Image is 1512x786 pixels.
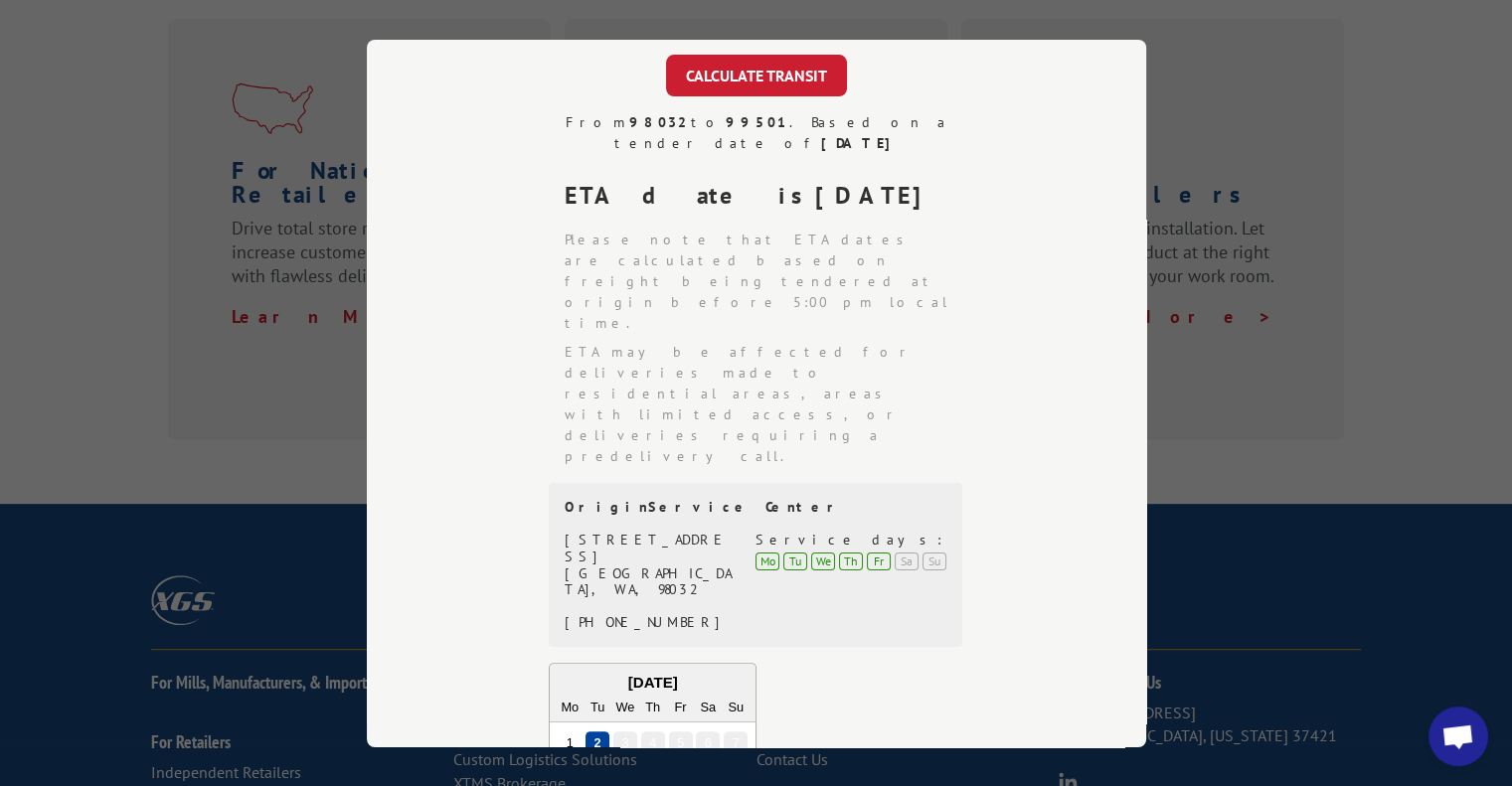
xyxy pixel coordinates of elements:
div: Fr [867,551,891,569]
div: Sa [696,696,720,719]
div: From to . Based on a tender date of [549,112,964,154]
div: Mo [756,551,779,569]
div: [STREET_ADDRESS] [565,531,733,564]
button: CALCULATE TRANSIT [666,55,847,96]
li: ETA may be affected for deliveries made to residential areas, areas with limited access, or deliv... [565,342,964,467]
div: Su [724,696,748,719]
div: Tu [783,551,807,569]
div: Choose Thursday, September 4th, 2025 [640,730,664,754]
a: Open chat [1428,707,1488,766]
div: Fr [668,696,692,719]
li: Please note that ETA dates are calculated based on freight being tendered at origin before 5:00 p... [565,230,964,334]
div: Sa [895,551,919,569]
div: Su [923,551,946,569]
div: We [612,696,636,719]
div: [DATE] [550,671,756,694]
div: Th [640,696,664,719]
strong: 98032 [628,113,690,131]
div: Choose Sunday, September 7th, 2025 [724,730,748,754]
strong: 99501 [725,113,788,131]
div: Service days: [756,531,946,548]
div: Choose Tuesday, September 2nd, 2025 [586,730,609,754]
strong: [DATE] [820,134,899,152]
div: Choose Saturday, September 6th, 2025 [696,730,720,754]
div: We [811,551,835,569]
div: Choose Monday, September 1st, 2025 [558,730,582,754]
div: Choose Friday, September 5th, 2025 [668,730,692,754]
div: ETA date is [565,178,964,214]
div: Th [839,551,863,569]
strong: [DATE] [815,180,938,211]
div: Choose Wednesday, September 3rd, 2025 [612,730,636,754]
div: [GEOGRAPHIC_DATA], WA, 98032 [565,564,733,598]
div: Tu [586,696,609,719]
div: Mo [558,696,582,719]
div: [PHONE_NUMBER] [565,614,733,631]
div: Origin Service Center [565,499,946,516]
